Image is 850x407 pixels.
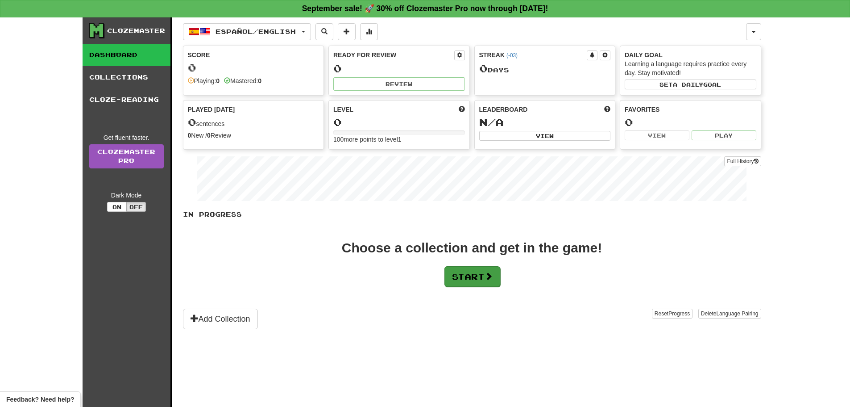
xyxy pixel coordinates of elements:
button: Add sentence to collection [338,23,356,40]
button: DeleteLanguage Pairing [698,309,761,319]
div: Ready for Review [333,50,454,59]
a: Cloze-Reading [83,88,170,111]
button: View [479,131,611,141]
a: (-03) [506,52,518,59]
span: Progress [668,310,690,317]
div: Score [188,50,319,59]
strong: 0 [188,132,191,139]
div: 0 [333,63,465,74]
button: More stats [360,23,378,40]
button: Full History [724,156,761,166]
div: Favorites [625,105,756,114]
span: N/A [479,116,504,128]
button: Español/English [183,23,311,40]
strong: 0 [207,132,211,139]
button: Play [692,130,756,140]
button: On [107,202,127,212]
div: Dark Mode [89,191,164,200]
div: Day s [479,63,611,75]
a: Dashboard [83,44,170,66]
div: Streak [479,50,587,59]
button: View [625,130,689,140]
div: Playing: [188,76,220,85]
button: Add Collection [183,309,258,329]
span: This week in points, UTC [604,105,610,114]
strong: September sale! 🚀 30% off Clozemaster Pro now through [DATE]! [302,4,548,13]
button: Seta dailygoal [625,80,756,89]
div: New / Review [188,131,319,140]
span: Played [DATE] [188,105,235,114]
div: 0 [625,117,756,128]
button: Search sentences [315,23,333,40]
span: Score more points to level up [459,105,465,114]
span: 0 [188,116,196,128]
p: In Progress [183,210,761,219]
span: Leaderboard [479,105,528,114]
strong: 0 [216,77,220,84]
button: Off [126,202,146,212]
span: Language Pairing [716,310,758,317]
a: ClozemasterPro [89,144,164,168]
span: Level [333,105,353,114]
span: Open feedback widget [6,395,74,404]
div: Daily Goal [625,50,756,59]
div: Get fluent faster. [89,133,164,142]
a: Collections [83,66,170,88]
div: Mastered: [224,76,261,85]
div: Learning a language requires practice every day. Stay motivated! [625,59,756,77]
div: Choose a collection and get in the game! [342,241,602,255]
span: Español / English [216,28,296,35]
button: Review [333,77,465,91]
div: 0 [188,62,319,73]
button: ResetProgress [652,309,692,319]
div: 0 [333,117,465,128]
span: 0 [479,62,488,75]
strong: 0 [258,77,261,84]
span: a daily [673,81,703,88]
div: sentences [188,117,319,128]
div: Clozemaster [107,26,165,35]
div: 100 more points to level 1 [333,135,465,144]
button: Start [444,266,500,287]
